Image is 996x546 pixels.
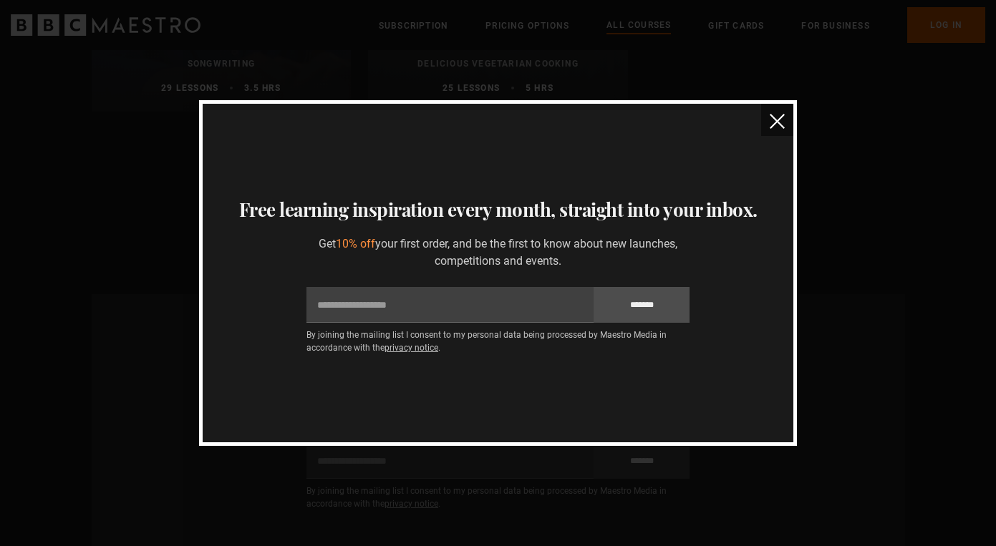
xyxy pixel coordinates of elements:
button: close [761,104,793,136]
h3: Free learning inspiration every month, straight into your inbox. [220,195,776,224]
a: privacy notice [385,343,438,353]
span: 10% off [336,237,375,250]
p: By joining the mailing list I consent to my personal data being processed by Maestro Media in acc... [306,328,690,354]
p: Get your first order, and be the first to know about new launches, competitions and events. [306,235,690,270]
